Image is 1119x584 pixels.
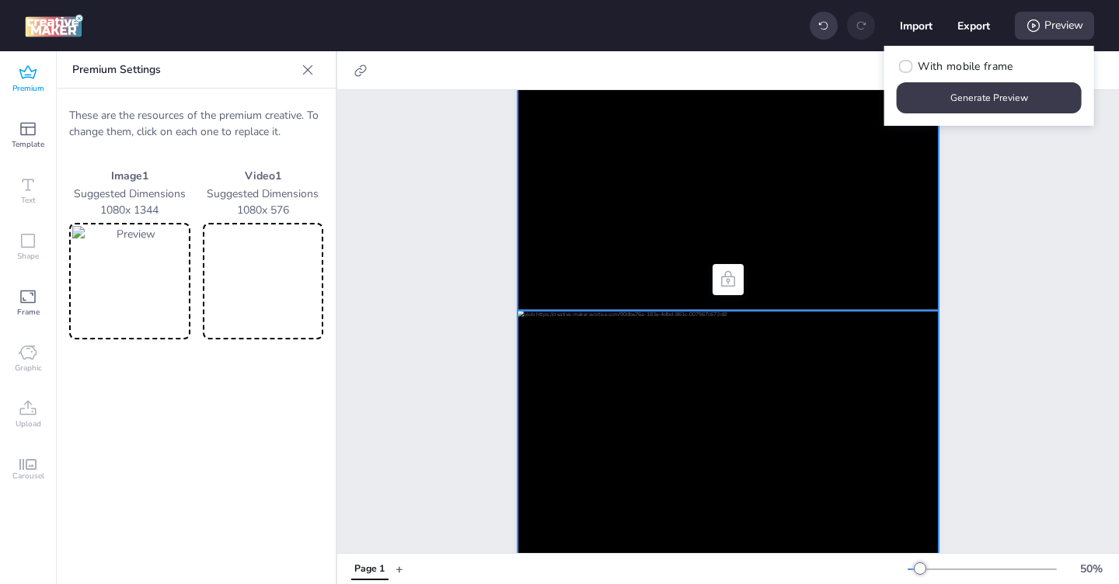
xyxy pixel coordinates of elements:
[12,82,44,95] span: Premium
[900,9,932,42] button: Import
[16,418,41,430] span: Upload
[69,168,190,184] p: Image 1
[72,51,295,89] p: Premium Settings
[72,226,187,336] img: Preview
[203,186,324,202] p: Suggested Dimensions
[69,202,190,218] p: 1080 x 1344
[12,470,44,482] span: Carousel
[1072,561,1110,577] div: 50 %
[17,250,39,262] span: Shape
[918,58,1013,75] span: With mobile frame
[203,202,324,218] p: 1080 x 576
[897,82,1082,113] button: Generate Preview
[17,306,40,318] span: Frame
[15,362,42,374] span: Graphic
[396,555,403,582] button: +
[354,562,385,576] div: Page 1
[21,194,36,207] span: Text
[343,555,396,582] div: Tabs
[69,107,323,140] p: These are the resources of the premium creative. To change them, click on each one to replace it.
[203,168,324,184] p: Video 1
[25,14,83,37] img: logo Creative Maker
[1015,12,1094,40] div: Preview
[957,9,990,42] button: Export
[69,186,190,202] p: Suggested Dimensions
[12,138,44,151] span: Template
